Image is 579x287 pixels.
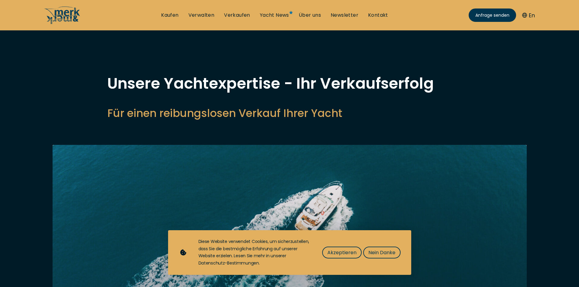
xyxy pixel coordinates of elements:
[107,76,472,91] h1: Unsere Yachtexpertise - Ihr Verkaufserfolg
[107,106,472,121] h2: Für einen reibungslosen Verkauf Ihrer Yacht
[368,249,395,256] span: Nein Danke
[224,12,250,19] a: Verkaufen
[331,12,358,19] a: Newsletter
[475,12,509,19] span: Anfrage senden
[188,12,215,19] a: Verwalten
[469,9,516,22] a: Anfrage senden
[198,238,310,267] div: Diese Website verwendet Cookies, um sicherzustellen, dass Sie die bestmögliche Erfahrung auf unse...
[260,12,289,19] a: Yacht News
[327,249,357,256] span: Akzeptieren
[363,247,401,258] button: Nein Danke
[522,11,535,19] button: En
[368,12,388,19] a: Kontakt
[299,12,321,19] a: Über uns
[161,12,178,19] a: Kaufen
[198,260,259,266] a: Datenschutz-Bestimmungen
[322,247,362,258] button: Akzeptieren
